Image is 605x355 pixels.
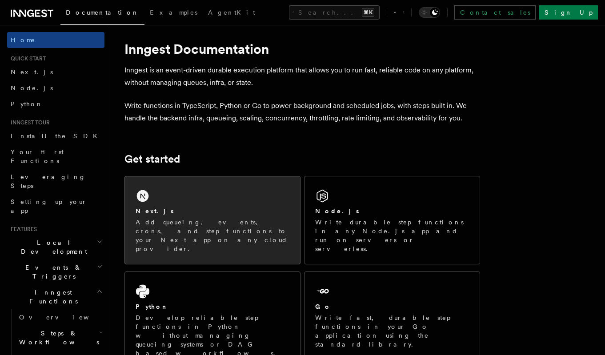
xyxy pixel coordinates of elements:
p: Write durable step functions in any Node.js app and run on servers or serverless. [315,218,469,253]
kbd: ⌘K [362,8,374,17]
span: Python [11,100,43,108]
a: Get started [124,153,180,165]
a: Install the SDK [7,128,104,144]
button: Events & Triggers [7,259,104,284]
a: Next.jsAdd queueing, events, crons, and step functions to your Next app on any cloud provider. [124,176,300,264]
span: Inngest tour [7,119,50,126]
span: Your first Functions [11,148,64,164]
span: Documentation [66,9,139,16]
p: Add queueing, events, crons, and step functions to your Next app on any cloud provider. [136,218,289,253]
span: Setting up your app [11,198,87,214]
a: Examples [144,3,203,24]
a: Contact sales [454,5,536,20]
span: Quick start [7,55,46,62]
a: Documentation [60,3,144,25]
p: Write functions in TypeScript, Python or Go to power background and scheduled jobs, with steps bu... [124,100,480,124]
button: Search...⌘K [289,5,380,20]
span: Leveraging Steps [11,173,86,189]
a: Next.js [7,64,104,80]
h2: Next.js [136,207,174,215]
a: Sign Up [539,5,598,20]
h1: Inngest Documentation [124,41,480,57]
h2: Python [136,302,168,311]
a: Your first Functions [7,144,104,169]
a: Setting up your app [7,194,104,219]
a: Home [7,32,104,48]
a: AgentKit [203,3,260,24]
span: Inngest Functions [7,288,96,306]
span: Node.js [11,84,53,92]
h2: Go [315,302,331,311]
button: Steps & Workflows [16,325,104,350]
a: Node.jsWrite durable step functions in any Node.js app and run on servers or serverless. [304,176,480,264]
button: Toggle dark mode [419,7,440,18]
a: Leveraging Steps [7,169,104,194]
p: Inngest is an event-driven durable execution platform that allows you to run fast, reliable code ... [124,64,480,89]
button: Local Development [7,235,104,259]
span: Next.js [11,68,53,76]
span: Events & Triggers [7,263,97,281]
h2: Node.js [315,207,359,215]
a: Python [7,96,104,112]
span: Local Development [7,238,97,256]
span: Home [11,36,36,44]
button: Inngest Functions [7,284,104,309]
span: AgentKit [208,9,255,16]
span: Steps & Workflows [16,329,99,347]
span: Examples [150,9,197,16]
span: Features [7,226,37,233]
a: Node.js [7,80,104,96]
span: Overview [19,314,111,321]
span: Install the SDK [11,132,103,140]
a: Overview [16,309,104,325]
p: Write fast, durable step functions in your Go application using the standard library. [315,313,469,349]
